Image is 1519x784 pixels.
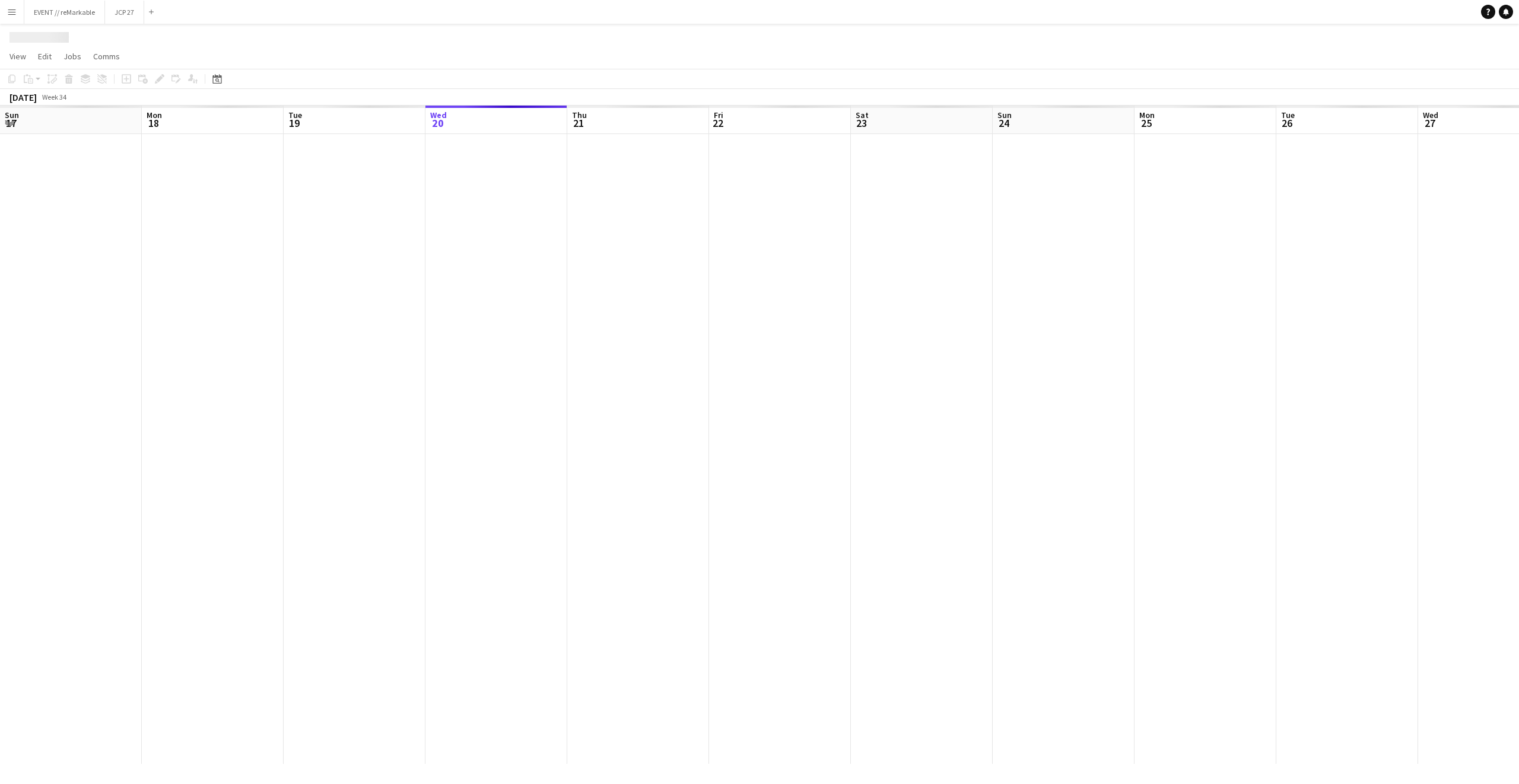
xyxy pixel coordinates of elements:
span: Wed [1423,110,1438,120]
span: 24 [996,116,1012,130]
span: Sun [997,110,1012,120]
span: Week 34 [39,93,69,101]
a: View [5,49,31,64]
span: 27 [1421,116,1438,130]
span: 17 [3,116,19,130]
div: [DATE] [9,91,37,103]
span: Edit [38,51,52,62]
span: Sat [856,110,869,120]
a: Comms [88,49,125,64]
span: Jobs [63,51,81,62]
button: EVENT // reMarkable [24,1,105,24]
span: 26 [1279,116,1295,130]
a: Edit [33,49,56,64]
span: View [9,51,26,62]
span: 23 [854,116,869,130]
span: Comms [93,51,120,62]
span: Tue [288,110,302,120]
span: Mon [147,110,162,120]
span: 22 [712,116,723,130]
span: 18 [145,116,162,130]
span: 25 [1137,116,1155,130]
span: Fri [714,110,723,120]
span: Mon [1139,110,1155,120]
span: Tue [1281,110,1295,120]
span: Wed [430,110,447,120]
span: Sun [5,110,19,120]
button: JCP 27 [105,1,144,24]
a: Jobs [59,49,86,64]
span: 21 [570,116,587,130]
span: Thu [572,110,587,120]
span: 20 [428,116,447,130]
span: 19 [287,116,302,130]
